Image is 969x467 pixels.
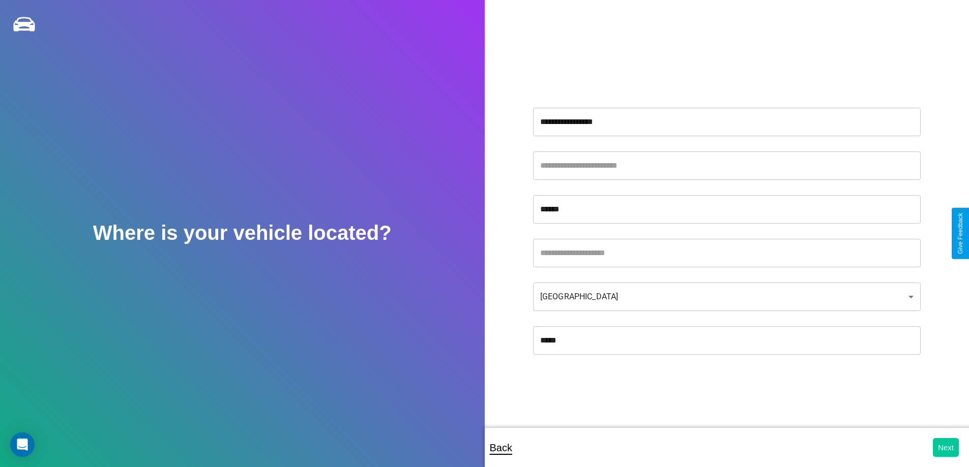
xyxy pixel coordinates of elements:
[933,438,959,457] button: Next
[957,213,964,254] div: Give Feedback
[10,432,35,457] div: Open Intercom Messenger
[533,283,921,311] div: [GEOGRAPHIC_DATA]
[93,222,392,244] h2: Where is your vehicle located?
[490,439,512,457] p: Back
